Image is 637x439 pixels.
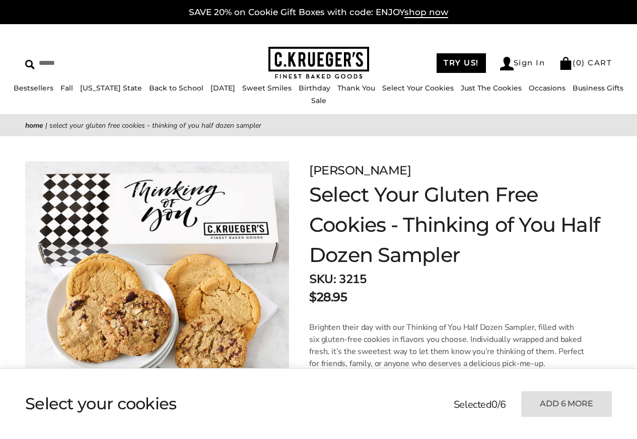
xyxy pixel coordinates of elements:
a: Birthday [299,83,330,93]
a: [US_STATE] State [80,83,142,93]
span: 0 [491,398,498,411]
button: Add 6 more [521,391,612,417]
span: shop now [404,7,448,18]
a: Back to School [149,83,203,93]
span: | [45,121,47,130]
span: 3215 [339,271,366,287]
nav: breadcrumbs [25,120,612,131]
p: [PERSON_NAME] [309,161,612,180]
a: [DATE] [210,83,235,93]
a: Fall [60,83,73,93]
img: Search [25,60,35,69]
a: Thank You [337,83,375,93]
p: Selected / [454,397,506,412]
span: 6 [500,398,506,411]
img: Account [500,57,514,70]
a: Bestsellers [14,83,53,93]
a: Select Your Cookies [382,83,454,93]
a: SAVE 20% on Cookie Gift Boxes with code: ENJOYshop now [189,7,448,18]
h1: Select Your Gluten Free Cookies - Thinking of You Half Dozen Sampler [309,180,612,270]
strong: SKU: [309,271,336,287]
input: Search [25,55,160,71]
a: Occasions [529,83,565,93]
img: C.KRUEGER'S [268,47,369,79]
a: Sign In [500,57,545,70]
p: $28.95 [309,288,347,306]
a: Sale [311,96,326,105]
a: (0) CART [559,58,612,67]
a: Sweet Smiles [242,83,292,93]
img: Bag [559,57,573,70]
a: Business Gifts [573,83,623,93]
p: Brighten their day with our Thinking of You Half Dozen Sampler, filled with six gluten-free cooki... [309,321,585,370]
span: Select Your Gluten Free Cookies - Thinking of You Half Dozen Sampler [49,121,261,130]
img: Select Your Gluten Free Cookies - Thinking of You Half Dozen Sampler [25,161,289,425]
a: Just The Cookies [461,83,522,93]
span: 0 [576,58,582,67]
a: Home [25,121,43,130]
a: TRY US! [437,53,486,73]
